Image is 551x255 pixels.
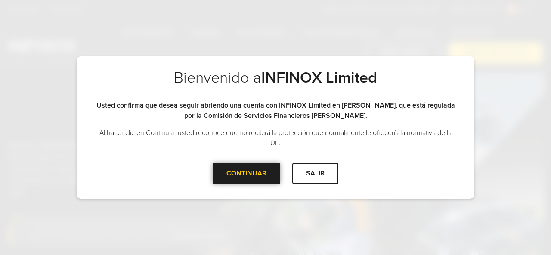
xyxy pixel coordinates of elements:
[261,68,377,87] strong: INFINOX Limited
[292,163,338,184] div: SALIR
[94,128,457,148] p: Al hacer clic en Continuar, usted reconoce que no recibirá la protección que normalmente le ofrec...
[213,163,280,184] div: CONTINUAR
[96,101,455,120] strong: Usted confirma que desea seguir abriendo una cuenta con INFINOX Limited en [PERSON_NAME], que est...
[94,68,457,100] h2: Bienvenido a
